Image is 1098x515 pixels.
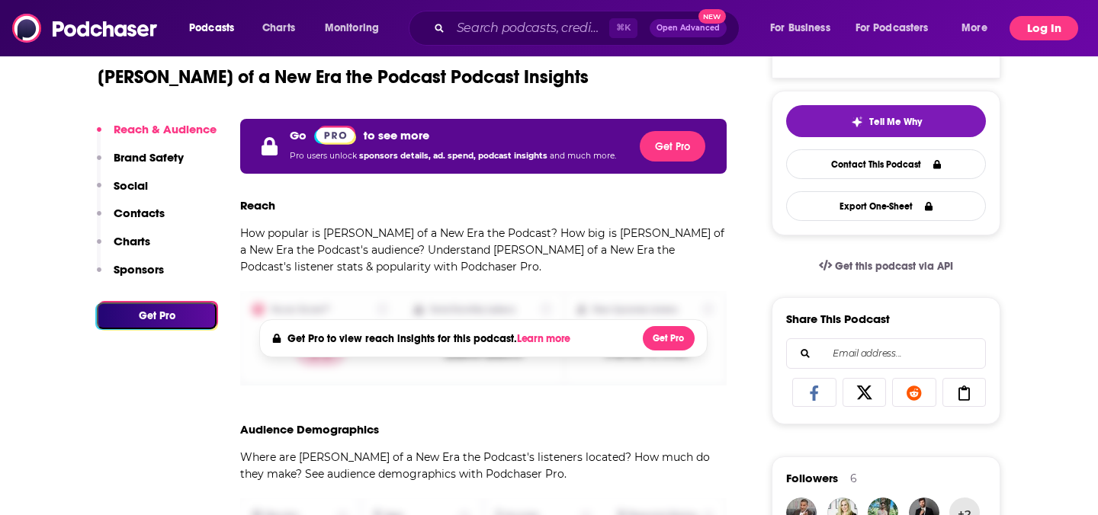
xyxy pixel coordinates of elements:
button: Learn more [517,333,575,345]
span: New [698,9,726,24]
button: Brand Safety [97,150,184,178]
p: Social [114,178,148,193]
span: For Podcasters [856,18,929,39]
a: Get this podcast via API [807,248,965,285]
button: Get Pro [97,302,217,329]
button: Reach & Audience [97,122,217,150]
a: Pro website [314,125,356,145]
button: Get Pro [643,326,695,350]
img: Podchaser Pro [314,126,356,145]
h4: Get Pro to view reach insights for this podcast. [287,332,575,345]
p: to see more [364,128,429,142]
img: tell me why sparkle [851,116,863,128]
button: tell me why sparkleTell Me Why [786,105,986,137]
p: Where are [PERSON_NAME] of a New Era the Podcast's listeners located? How much do they make? See ... [240,449,727,482]
button: Log In [1010,16,1078,40]
span: Tell Me Why [869,116,922,128]
h3: Audience Demographics [240,422,379,437]
button: open menu [314,16,399,40]
div: Search podcasts, credits, & more... [423,11,754,46]
button: Contacts [97,206,165,234]
span: Open Advanced [657,24,720,32]
a: Share on Facebook [792,378,836,407]
span: More [962,18,987,39]
h3: Reach [240,198,275,213]
button: open menu [951,16,1006,40]
img: Podchaser - Follow, Share and Rate Podcasts [12,14,159,43]
button: Get Pro [640,131,705,162]
button: Sponsors [97,262,164,290]
a: Contact This Podcast [786,149,986,179]
button: Social [97,178,148,206]
input: Email address... [799,339,973,368]
span: sponsors details, ad. spend, podcast insights [359,151,550,161]
h3: Share This Podcast [786,312,890,326]
div: 6 [850,472,857,485]
button: open menu [846,16,951,40]
span: Get this podcast via API [835,260,953,273]
p: Go [290,128,307,142]
a: Share on X/Twitter [843,378,887,407]
button: open menu [178,16,254,40]
button: Export One-Sheet [786,191,986,221]
h1: [PERSON_NAME] of a New Era the Podcast Podcast Insights [98,66,589,88]
p: Sponsors [114,262,164,277]
input: Search podcasts, credits, & more... [451,16,609,40]
span: Monitoring [325,18,379,39]
button: open menu [759,16,849,40]
a: Charts [252,16,304,40]
div: Search followers [786,338,986,369]
a: Share on Reddit [892,378,936,407]
span: ⌘ K [609,18,637,38]
button: Charts [97,234,150,262]
p: Contacts [114,206,165,220]
span: For Business [770,18,830,39]
p: Pro users unlock and much more. [290,145,616,168]
p: Brand Safety [114,150,184,165]
span: Charts [262,18,295,39]
p: How popular is [PERSON_NAME] of a New Era the Podcast? How big is [PERSON_NAME] of a New Era the ... [240,225,727,275]
p: Charts [114,234,150,248]
span: Podcasts [189,18,234,39]
a: Copy Link [942,378,987,407]
p: Reach & Audience [114,122,217,136]
button: Open AdvancedNew [650,19,727,37]
span: Followers [786,471,838,485]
